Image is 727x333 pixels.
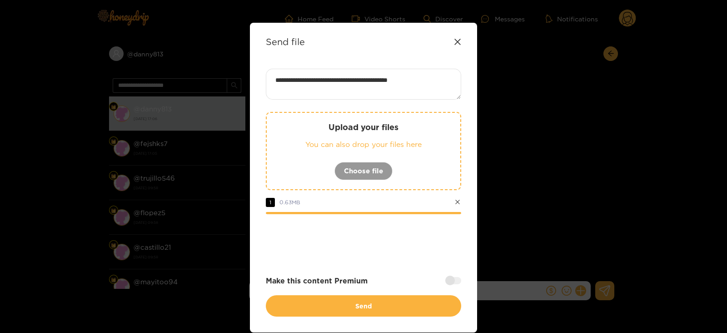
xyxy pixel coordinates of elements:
[285,122,442,132] p: Upload your files
[266,198,275,207] span: 1
[279,199,300,205] span: 0.63 MB
[334,162,393,180] button: Choose file
[266,276,368,286] strong: Make this content Premium
[285,139,442,150] p: You can also drop your files here
[266,36,305,47] strong: Send file
[266,295,461,317] button: Send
